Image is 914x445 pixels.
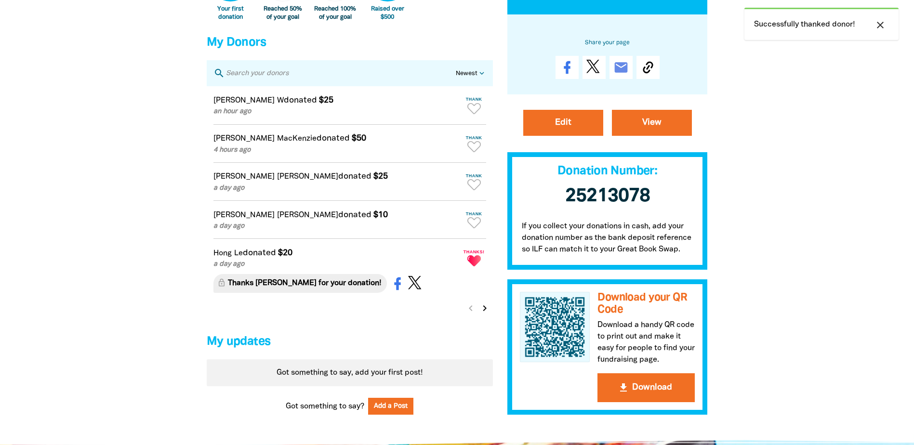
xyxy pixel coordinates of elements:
span: My Donors [207,37,266,48]
i: chevron_right [479,302,490,314]
span: My updates [207,336,271,347]
p: a day ago [213,221,460,232]
div: Successfully thanked donor! [744,8,899,40]
em: Le [234,250,243,257]
i: close [874,19,886,31]
div: Paginated content [207,359,493,386]
i: Only the donor can see this message [219,278,228,288]
p: a day ago [213,259,460,270]
div: Thanks [PERSON_NAME] for your donation! [213,274,387,292]
p: 4 hours ago [213,145,460,156]
p: an hour ago [213,106,460,117]
h3: Download your QR Code [597,292,695,315]
h6: Share your page [523,38,692,48]
span: donated [338,172,371,180]
em: [PERSON_NAME] [277,173,338,180]
button: Thank [462,93,486,118]
button: Copy Link [636,56,660,79]
em: [PERSON_NAME] [213,212,275,219]
em: W [277,97,284,104]
div: Reached 50% of your goal [262,5,305,21]
em: $25 [319,96,333,104]
em: $25 [373,172,388,180]
button: Thank [462,131,486,156]
button: Thank [462,170,486,194]
em: Hong [213,250,232,257]
em: $20 [278,249,292,257]
span: Donation Number: [557,166,657,177]
i: email [613,60,629,75]
button: Add a Post [368,398,413,415]
p: a day ago [213,183,460,194]
span: Thank [462,97,486,102]
span: Thank [462,173,486,178]
em: MacKenzie [277,135,317,142]
button: Thank [462,208,486,232]
em: [PERSON_NAME] [213,97,275,104]
em: [PERSON_NAME] [213,135,275,142]
em: $50 [352,134,366,142]
a: Share [556,56,579,79]
span: Got something to say? [286,401,364,412]
button: Next page [477,301,491,315]
div: Raised over $500 [366,5,409,21]
span: donated [284,96,317,104]
button: close [872,19,889,31]
div: Reached 100% of your goal [314,5,357,21]
em: [PERSON_NAME] [277,212,338,219]
a: Edit [523,110,603,136]
a: View [612,110,692,136]
span: donated [243,249,276,257]
i: get_app [618,382,629,393]
span: Thank [462,135,486,140]
span: 25213078 [565,187,650,205]
span: Thank [462,211,486,216]
em: [PERSON_NAME] [213,173,275,180]
div: Your first donation [209,5,252,21]
em: $10 [373,211,388,219]
input: Search your donors [225,67,456,79]
div: Got something to say, add your first post! [207,359,493,386]
button: get_appDownload [597,373,695,402]
span: donated [338,211,371,219]
i: search [213,67,225,79]
p: If you collect your donations in cash, add your donation number as the bank deposit reference so ... [507,211,708,270]
a: email [609,56,633,79]
span: donated [317,134,350,142]
a: Post [583,56,606,79]
div: Paginated content [207,86,493,320]
img: QR Code for Our Great Book Swap at the State Library of South Australia [520,292,590,362]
